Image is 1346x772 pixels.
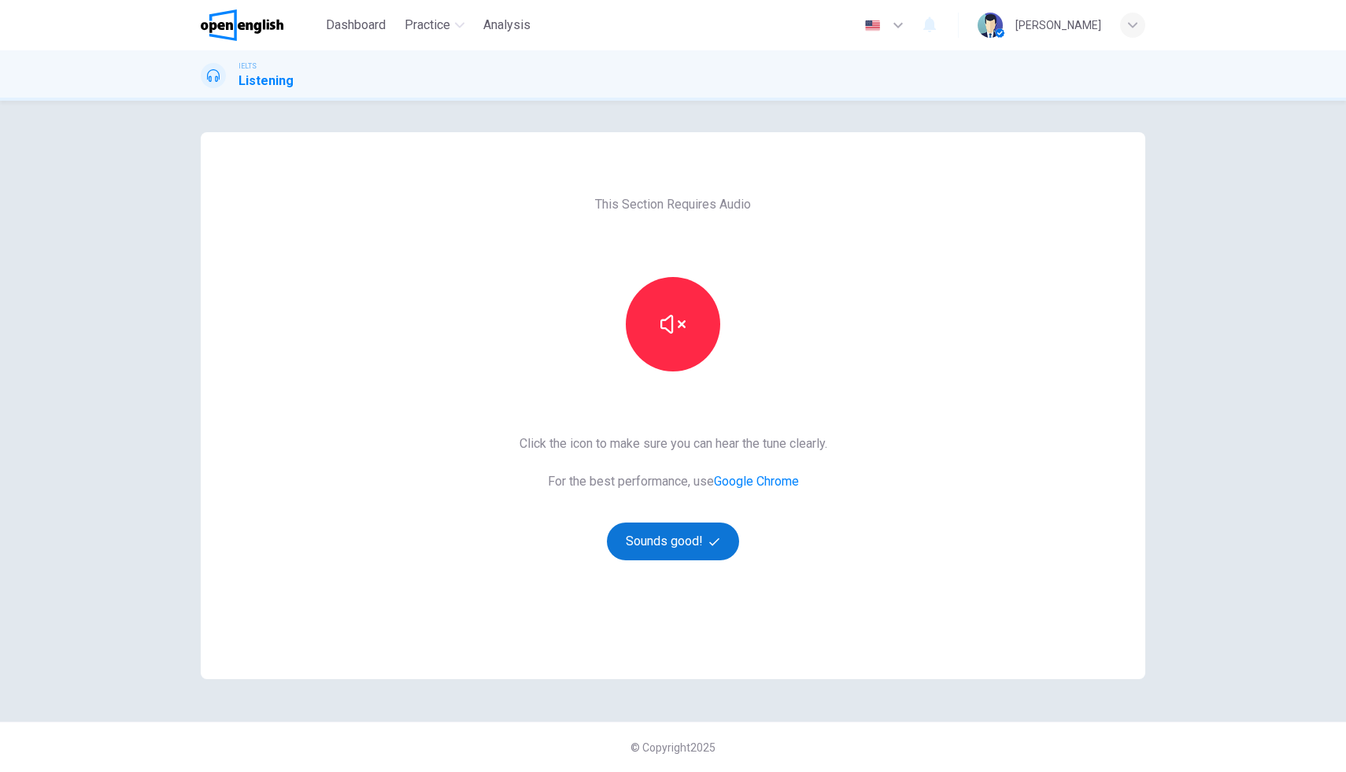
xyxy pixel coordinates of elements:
[863,20,882,31] img: en
[201,9,320,41] a: OpenEnglish logo
[607,523,739,560] button: Sounds good!
[239,72,294,90] h1: Listening
[201,9,283,41] img: OpenEnglish logo
[520,472,827,491] span: For the best performance, use
[477,11,537,39] button: Analysis
[239,61,257,72] span: IELTS
[1015,16,1101,35] div: [PERSON_NAME]
[978,13,1003,38] img: Profile picture
[398,11,471,39] button: Practice
[595,195,751,214] span: This Section Requires Audio
[320,11,392,39] button: Dashboard
[520,434,827,453] span: Click the icon to make sure you can hear the tune clearly.
[630,741,716,754] span: © Copyright 2025
[405,16,450,35] span: Practice
[326,16,386,35] span: Dashboard
[483,16,531,35] span: Analysis
[714,474,799,489] a: Google Chrome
